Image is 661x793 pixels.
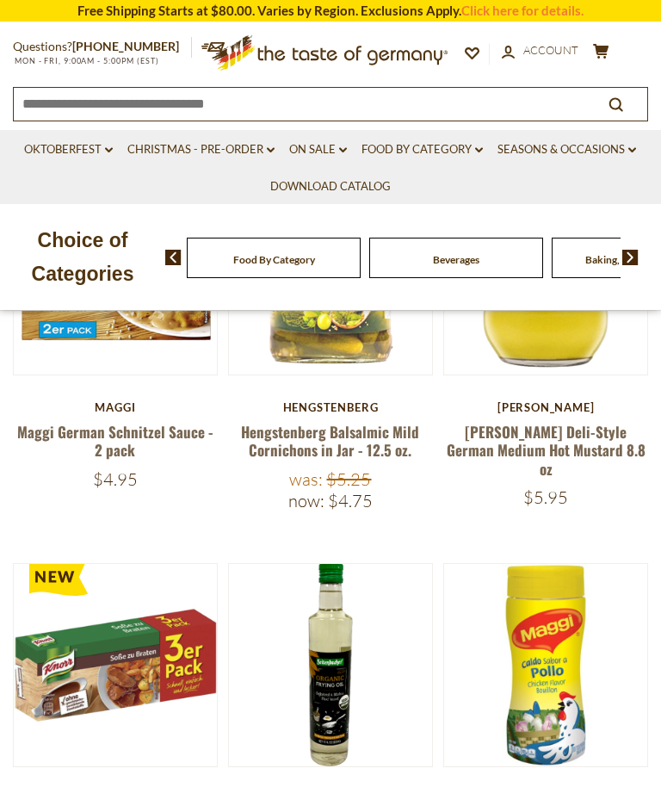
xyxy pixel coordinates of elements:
[361,140,483,159] a: Food By Category
[13,400,218,414] div: Maggi
[328,490,373,511] span: $4.75
[72,39,179,53] a: [PHONE_NUMBER]
[127,140,275,159] a: Christmas - PRE-ORDER
[433,253,479,266] a: Beverages
[326,468,371,490] span: $5.25
[502,41,578,60] a: Account
[447,421,646,480] a: [PERSON_NAME] Deli-Style German Medium Hot Mustard 8.8 oz
[229,564,432,767] img: Seitenbacher Organic German Sunflower Frying Oil, 17 fl.oz
[17,421,213,461] a: Maggi German Schnitzel Sauce - 2 pack
[13,56,159,65] span: MON - FRI, 9:00AM - 5:00PM (EST)
[270,177,391,196] a: Download Catalog
[14,564,217,767] img: Knorr "Braten" Roast Mix Sauce Cubes, 3 pack
[24,140,113,159] a: Oktoberfest
[523,486,568,508] span: $5.95
[461,3,584,18] a: Click here for details.
[233,253,315,266] a: Food By Category
[241,421,419,461] a: Hengstenberg Balsalmic Mild Cornichons in Jar - 12.5 oz.
[165,250,182,265] img: previous arrow
[443,400,648,414] div: [PERSON_NAME]
[13,36,192,58] p: Questions?
[622,250,639,265] img: next arrow
[497,140,636,159] a: Seasons & Occasions
[288,490,324,511] label: Now:
[444,564,647,767] img: Maggi Chicken Bouillon Granules in Jar - 7.9 oz
[523,43,578,57] span: Account
[289,468,323,490] label: Was:
[228,400,433,414] div: Hengstenberg
[93,468,138,490] span: $4.95
[289,140,347,159] a: On Sale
